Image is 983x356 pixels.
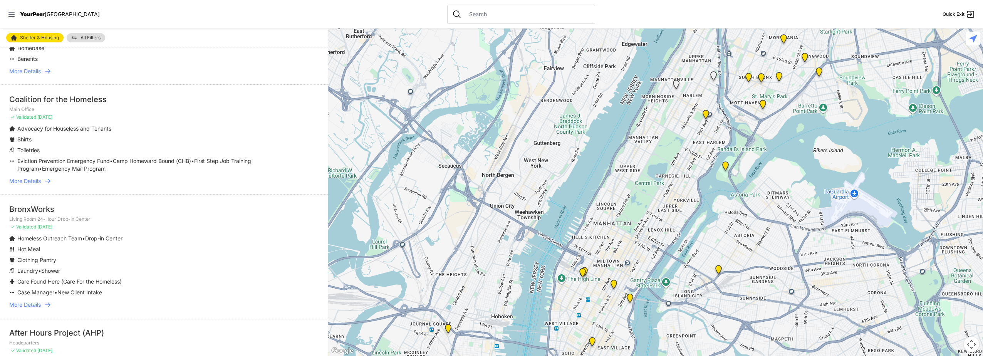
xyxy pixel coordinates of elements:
a: Shelter & Housing [6,33,64,42]
div: 30th Street Intake Center for Men [625,294,635,306]
span: Clothing Pantry [17,257,56,263]
span: Homeless Outreach Team [17,235,82,242]
span: • [54,289,57,296]
a: All Filters [67,33,105,42]
button: Map camera controls [964,337,979,352]
span: Emergency Mail Program [42,165,106,172]
span: More Details [9,301,41,309]
div: Hunts Point Multi-Service Center [774,72,784,84]
div: Queen of Peace Single Female-Identified Adult Shelter [671,80,681,92]
span: Shower [41,267,60,274]
span: Drop-in Center [85,235,122,242]
span: ✓ Validated [11,114,36,120]
div: Third Street Men's Shelter and Clinic [587,337,597,349]
div: Main Location [443,324,453,336]
p: Main Office [9,106,319,113]
span: Quick Exit [943,11,965,17]
div: Antonio Olivieri Drop-in Center [580,267,589,279]
div: BronxWorks [9,204,319,215]
a: YourPeer[GEOGRAPHIC_DATA] [20,12,100,17]
span: [DATE] [37,114,52,120]
div: Coalition for the Homeless [9,94,319,105]
p: Headquarters [9,340,319,346]
span: Laundry [17,267,38,274]
input: Search [465,10,590,18]
span: • [82,235,85,242]
span: • [39,165,42,172]
span: More Details [9,67,41,75]
a: More Details [9,177,319,185]
span: ✓ Validated [11,348,36,353]
div: Mainchance Adult Drop-in Center [609,280,619,292]
span: • [191,158,194,164]
div: ServiceLine [578,268,587,280]
img: Google [330,346,355,356]
div: Queens - Main Office [714,265,723,277]
span: Case Manager [17,289,54,296]
span: Camp Homeward Bound (CHB) [113,158,191,164]
span: YourPeer [20,11,45,17]
a: Quick Exit [943,10,975,19]
span: Eviction Prevention Emergency Fund [17,158,110,164]
div: Franklin Women's Shelter and Intake [779,34,788,47]
div: The Bronx Pride Center [757,73,766,86]
span: Benefits [17,55,38,62]
span: Advocacy for Houseless and Tenants [17,125,111,132]
span: • [38,267,41,274]
span: Homebase [17,45,44,51]
span: • [110,158,113,164]
a: Open this area in Google Maps (opens a new window) [330,346,355,356]
span: New Client Intake [57,289,102,296]
span: [DATE] [37,348,52,353]
div: Upper West Side, Closed [709,71,718,84]
div: Keener Men's Shelter [721,161,730,174]
span: Shelter & Housing [20,35,59,40]
span: [GEOGRAPHIC_DATA] [45,11,100,17]
p: Living Room 24-Hour Drop-In Center [9,216,319,222]
div: After Hours Project (AHP) [9,327,319,338]
a: More Details [9,301,319,309]
a: More Details [9,67,319,75]
span: Shirts [17,136,32,143]
span: [DATE] [37,224,52,230]
span: Toiletries [17,147,40,153]
span: Hot Meal [17,246,40,252]
span: More Details [9,177,41,185]
div: Living Room 24-Hour Drop-In Center [814,67,824,80]
div: Queen of Peace Single Male-Identified Adult Shelter [744,73,753,85]
div: Bronx [800,53,810,65]
div: Bailey House, Inc. [701,110,711,122]
span: All Filters [81,35,101,40]
span: Care Found Here (Care For the Homeless) [17,278,122,285]
span: ✓ Validated [11,224,36,230]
